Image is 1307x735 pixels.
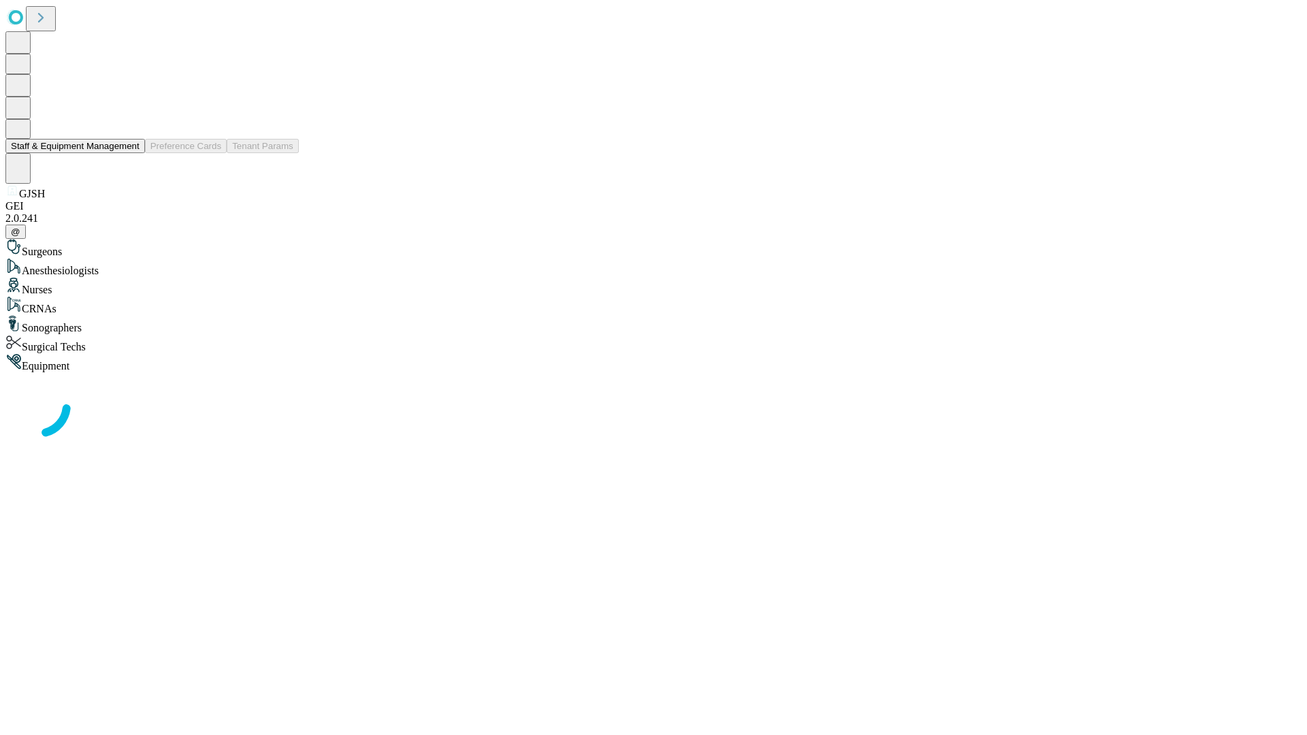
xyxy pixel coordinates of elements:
[5,315,1302,334] div: Sonographers
[5,353,1302,372] div: Equipment
[19,188,45,199] span: GJSH
[5,212,1302,225] div: 2.0.241
[5,225,26,239] button: @
[5,239,1302,258] div: Surgeons
[5,200,1302,212] div: GEI
[5,334,1302,353] div: Surgical Techs
[5,258,1302,277] div: Anesthesiologists
[5,296,1302,315] div: CRNAs
[227,139,299,153] button: Tenant Params
[5,139,145,153] button: Staff & Equipment Management
[5,277,1302,296] div: Nurses
[145,139,227,153] button: Preference Cards
[11,227,20,237] span: @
